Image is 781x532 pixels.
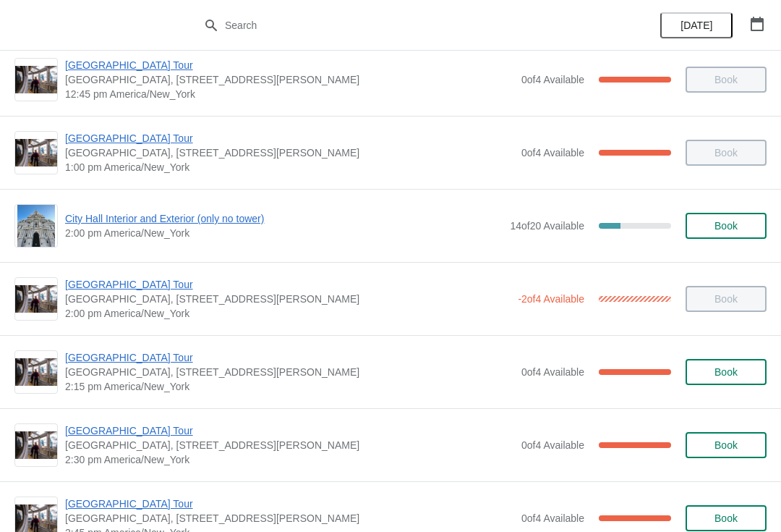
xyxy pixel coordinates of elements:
[65,226,503,240] span: 2:00 pm America/New_York
[65,423,514,438] span: [GEOGRAPHIC_DATA] Tour
[15,66,57,94] img: City Hall Tower Tour | City Hall Visitor Center, 1400 John F Kennedy Boulevard Suite 121, Philade...
[65,277,511,292] span: [GEOGRAPHIC_DATA] Tour
[680,20,712,31] span: [DATE]
[65,438,514,452] span: [GEOGRAPHIC_DATA], [STREET_ADDRESS][PERSON_NAME]
[714,512,738,524] span: Book
[714,439,738,451] span: Book
[65,131,514,145] span: [GEOGRAPHIC_DATA] Tour
[686,432,767,458] button: Book
[65,306,511,321] span: 2:00 pm America/New_York
[65,211,503,226] span: City Hall Interior and Exterior (only no tower)
[521,366,584,378] span: 0 of 4 Available
[17,205,56,247] img: City Hall Interior and Exterior (only no tower) | | 2:00 pm America/New_York
[65,72,514,87] span: [GEOGRAPHIC_DATA], [STREET_ADDRESS][PERSON_NAME]
[15,358,57,387] img: City Hall Tower Tour | City Hall Visitor Center, 1400 John F Kennedy Boulevard Suite 121, Philade...
[15,285,57,313] img: City Hall Tower Tour | City Hall Visitor Center, 1400 John F Kennedy Boulevard Suite 121, Philade...
[65,87,514,101] span: 12:45 pm America/New_York
[15,139,57,167] img: City Hall Tower Tour | City Hall Visitor Center, 1400 John F Kennedy Boulevard Suite 121, Philade...
[65,145,514,160] span: [GEOGRAPHIC_DATA], [STREET_ADDRESS][PERSON_NAME]
[65,452,514,467] span: 2:30 pm America/New_York
[65,292,511,306] span: [GEOGRAPHIC_DATA], [STREET_ADDRESS][PERSON_NAME]
[521,74,584,85] span: 0 of 4 Available
[510,220,584,232] span: 14 of 20 Available
[15,431,57,460] img: City Hall Tower Tour | City Hall Visitor Center, 1400 John F Kennedy Boulevard Suite 121, Philade...
[686,359,767,385] button: Book
[65,160,514,174] span: 1:00 pm America/New_York
[521,439,584,451] span: 0 of 4 Available
[65,497,514,511] span: [GEOGRAPHIC_DATA] Tour
[521,147,584,159] span: 0 of 4 Available
[686,505,767,531] button: Book
[686,213,767,239] button: Book
[65,379,514,394] span: 2:15 pm America/New_York
[65,511,514,525] span: [GEOGRAPHIC_DATA], [STREET_ADDRESS][PERSON_NAME]
[65,350,514,365] span: [GEOGRAPHIC_DATA] Tour
[518,293,584,305] span: -2 of 4 Available
[660,12,733,38] button: [DATE]
[65,365,514,379] span: [GEOGRAPHIC_DATA], [STREET_ADDRESS][PERSON_NAME]
[714,220,738,232] span: Book
[521,512,584,524] span: 0 of 4 Available
[65,58,514,72] span: [GEOGRAPHIC_DATA] Tour
[224,12,586,38] input: Search
[714,366,738,378] span: Book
